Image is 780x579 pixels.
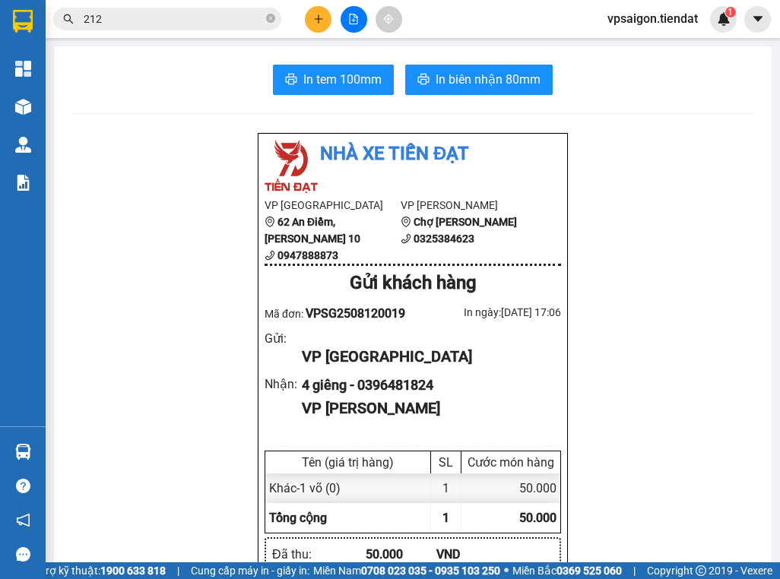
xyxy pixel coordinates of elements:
[633,562,636,579] span: |
[100,565,166,577] strong: 1900 633 818
[16,547,30,562] span: message
[302,345,549,369] div: VP [GEOGRAPHIC_DATA]
[302,397,549,420] div: VP [PERSON_NAME]
[348,14,359,24] span: file-add
[265,250,275,261] span: phone
[595,9,710,28] span: vpsaigon.tiendat
[435,455,457,470] div: SL
[84,11,263,27] input: Tìm tên, số ĐT hoặc mã đơn
[265,140,318,193] img: logo.jpg
[15,175,31,191] img: solution-icon
[269,511,327,525] span: Tổng cộng
[431,473,461,503] div: 1
[265,197,401,214] li: VP [GEOGRAPHIC_DATA]
[305,6,331,33] button: plus
[414,233,474,245] b: 0325384623
[461,473,560,503] div: 50.000
[401,233,411,244] span: phone
[269,481,341,495] span: Khác - 1 võ (0)
[302,375,549,396] div: 4 giêng - 0396481824
[436,70,541,89] span: In biên nhận 80mm
[272,545,366,564] div: Đã thu :
[442,511,449,525] span: 1
[512,562,622,579] span: Miền Bắc
[401,197,537,214] li: VP [PERSON_NAME]
[306,306,405,321] span: VPSG2508120019
[63,14,74,24] span: search
[376,6,402,33] button: aim
[265,375,302,394] div: Nhận :
[277,249,338,261] b: 0947888873
[16,513,30,527] span: notification
[414,216,517,228] b: Chợ [PERSON_NAME]
[266,14,275,23] span: close-circle
[269,455,426,470] div: Tên (giá trị hàng)
[417,73,430,87] span: printer
[15,61,31,77] img: dashboard-icon
[751,12,765,26] span: caret-down
[361,565,500,577] strong: 0708 023 035 - 0935 103 250
[265,269,561,298] div: Gửi khách hàng
[16,479,30,493] span: question-circle
[519,511,556,525] span: 50.000
[728,7,733,17] span: 1
[303,70,382,89] span: In tem 100mm
[366,545,436,564] div: 50.000
[313,562,500,579] span: Miền Nam
[177,562,179,579] span: |
[266,12,275,27] span: close-circle
[405,65,553,95] button: printerIn biên nhận 80mm
[265,304,413,323] div: Mã đơn:
[504,568,509,574] span: ⚪️
[265,217,275,227] span: environment
[15,137,31,153] img: warehouse-icon
[15,99,31,115] img: warehouse-icon
[341,6,367,33] button: file-add
[285,73,297,87] span: printer
[465,455,556,470] div: Cước món hàng
[265,216,360,245] b: 62 An Điềm, [PERSON_NAME] 10
[401,217,411,227] span: environment
[313,14,324,24] span: plus
[265,329,302,348] div: Gửi :
[436,545,507,564] div: VND
[556,565,622,577] strong: 0369 525 060
[265,140,561,169] li: Nhà xe Tiến Đạt
[13,10,33,33] img: logo-vxr
[725,7,736,17] sup: 1
[191,562,309,579] span: Cung cấp máy in - giấy in:
[717,12,731,26] img: icon-new-feature
[696,565,706,576] span: copyright
[383,14,394,24] span: aim
[744,6,771,33] button: caret-down
[413,304,561,321] div: In ngày: [DATE] 17:06
[273,65,394,95] button: printerIn tem 100mm
[15,444,31,460] img: warehouse-icon
[26,562,166,579] span: Hỗ trợ kỹ thuật:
